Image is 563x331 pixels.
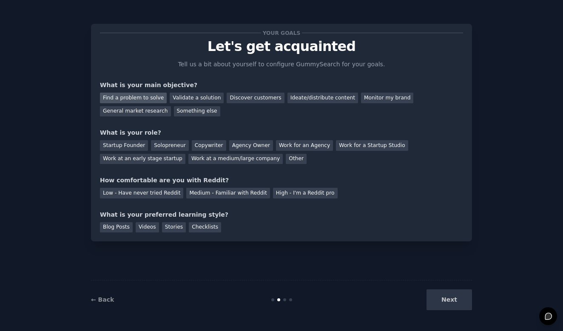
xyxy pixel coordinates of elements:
[136,222,159,233] div: Videos
[188,154,283,164] div: Work at a medium/large company
[273,188,338,198] div: High - I'm a Reddit pro
[100,81,463,90] div: What is your main objective?
[189,222,221,233] div: Checklists
[227,93,284,103] div: Discover customers
[174,60,389,69] p: Tell us a bit about yourself to configure GummySearch for your goals.
[286,154,307,164] div: Other
[229,140,273,151] div: Agency Owner
[100,128,463,137] div: What is your role?
[170,93,224,103] div: Validate a solution
[361,93,413,103] div: Monitor my brand
[100,154,185,164] div: Work at an early stage startup
[100,188,183,198] div: Low - Have never tried Reddit
[100,106,171,117] div: General market research
[192,140,226,151] div: Copywriter
[162,222,186,233] div: Stories
[100,222,133,233] div: Blog Posts
[151,140,188,151] div: Solopreneur
[276,140,333,151] div: Work for an Agency
[100,39,463,54] p: Let's get acquainted
[91,296,114,303] a: ← Back
[100,176,463,185] div: How comfortable are you with Reddit?
[287,93,358,103] div: Ideate/distribute content
[174,106,220,117] div: Something else
[186,188,270,198] div: Medium - Familiar with Reddit
[100,140,148,151] div: Startup Founder
[100,93,167,103] div: Find a problem to solve
[336,140,408,151] div: Work for a Startup Studio
[100,210,463,219] div: What is your preferred learning style?
[261,28,302,37] span: Your goals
